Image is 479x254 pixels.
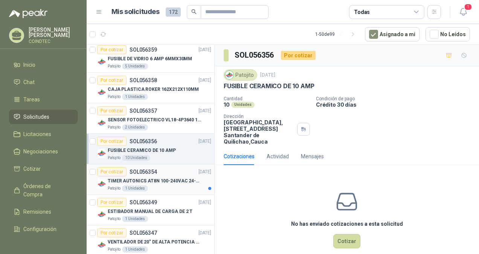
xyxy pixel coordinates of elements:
p: FUSIBLE DE VIDRIO 6 AMP 6MMX30MM [108,55,192,63]
button: 1 [456,5,470,19]
div: Todas [354,8,370,16]
a: Remisiones [9,205,78,219]
p: Patojito [108,124,121,130]
p: Patojito [108,185,121,191]
span: Remisiones [23,208,51,216]
p: FUSIBLE CERAMICO DE 10 AMP [108,147,176,154]
span: 172 [166,8,181,17]
div: Mensajes [301,152,324,161]
p: [DATE] [198,138,211,145]
div: 1 Unidades [122,246,148,252]
p: Condición de pago [316,96,476,101]
p: SOL056359 [130,47,157,52]
img: Logo peakr [9,9,47,18]
h3: SOL056356 [235,49,275,61]
p: [DATE] [198,230,211,237]
div: Por cotizar [97,167,127,176]
span: Licitaciones [23,130,51,138]
p: [DATE] [198,46,211,54]
img: Company Logo [97,149,106,158]
p: VENTILADOR DE 20" DE ALTA POTENCIA PARA ANCLAR A LA PARED [108,239,201,246]
img: Company Logo [97,57,106,66]
p: ESTIBADOR MANUAL DE CARGA DE 2 T [108,208,192,215]
a: Configuración [9,222,78,236]
p: SOL056357 [130,108,157,113]
p: SOL056358 [130,78,157,83]
div: 5 Unidades [122,63,148,69]
p: Patojito [108,94,121,100]
img: Company Logo [97,179,106,188]
a: Negociaciones [9,144,78,159]
span: Inicio [23,61,35,69]
div: Cotizaciones [224,152,255,161]
p: Patojito [108,216,121,222]
span: Configuración [23,225,56,233]
div: 2 Unidades [122,124,148,130]
p: TIMER AUTONICS AT8N 100-240VAC 24-240VD [108,177,201,185]
a: Órdenes de Compra [9,179,78,202]
p: SOL056354 [130,169,157,174]
span: Chat [23,78,35,86]
img: Company Logo [97,88,106,97]
p: 10 [224,101,230,108]
p: FUSIBLE CERAMICO DE 10 AMP [224,82,314,90]
button: Cotizar [333,234,360,248]
img: Company Logo [225,71,233,79]
div: Por cotizar [281,51,316,60]
div: Por cotizar [97,106,127,115]
span: Solicitudes [23,113,49,121]
h1: Mis solicitudes [111,6,160,17]
div: 10 Unidades [122,155,150,161]
a: Cotizar [9,162,78,176]
p: Crédito 30 días [316,101,476,108]
a: Por cotizarSOL056349[DATE] Company LogoESTIBADOR MANUAL DE CARGA DE 2 TPatojito1 Unidades [87,195,214,225]
a: Chat [9,75,78,89]
div: 1 Unidades [122,94,148,100]
div: 1 - 50 de 99 [315,28,359,40]
h3: No has enviado cotizaciones a esta solicitud [291,220,403,228]
button: Asignado a mi [365,27,420,41]
a: Por cotizarSOL056358[DATE] Company LogoCAJA PLASTICA ROKER 162X212X110MMPatojito1 Unidades [87,73,214,103]
p: SOL056349 [130,200,157,205]
p: Patojito [108,155,121,161]
span: Tareas [23,95,40,104]
img: Company Logo [97,210,106,219]
div: Actividad [267,152,289,161]
div: Por cotizar [97,198,127,207]
span: Negociaciones [23,147,58,156]
span: Órdenes de Compra [23,182,70,199]
p: Patojito [108,63,121,69]
a: Solicitudes [9,110,78,124]
div: Por cotizar [97,76,127,85]
a: Por cotizarSOL056356[DATE] Company LogoFUSIBLE CERAMICO DE 10 AMPPatojito10 Unidades [87,134,214,164]
p: [DATE] [198,199,211,206]
p: CAJA PLASTICA ROKER 162X212X110MM [108,86,199,93]
p: COINDTEC [29,39,78,44]
span: search [191,9,197,14]
span: 1 [464,3,472,11]
a: Tareas [9,92,78,107]
div: Por cotizar [97,45,127,54]
button: No Leídos [426,27,470,41]
p: SOL056356 [130,139,157,144]
p: [GEOGRAPHIC_DATA], [STREET_ADDRESS] Santander de Quilichao , Cauca [224,119,294,145]
a: Por cotizarSOL056359[DATE] Company LogoFUSIBLE DE VIDRIO 6 AMP 6MMX30MMPatojito5 Unidades [87,42,214,73]
p: [PERSON_NAME] [PERSON_NAME] [29,27,78,38]
div: 1 Unidades [122,216,148,222]
p: [DATE] [198,107,211,115]
p: SOL056347 [130,230,157,236]
a: Licitaciones [9,127,78,141]
p: [DATE] [198,168,211,176]
span: Cotizar [23,165,41,173]
p: SENSOR FOTOELECTRICO VL18-4P3640 10-30 [108,116,201,124]
p: Patojito [108,246,121,252]
p: [DATE] [198,77,211,84]
div: 1 Unidades [122,185,148,191]
a: Por cotizarSOL056357[DATE] Company LogoSENSOR FOTOELECTRICO VL18-4P3640 10-30Patojito2 Unidades [87,103,214,134]
div: Unidades [231,102,255,108]
p: Cantidad [224,96,310,101]
a: Inicio [9,58,78,72]
div: Patojito [224,69,257,81]
img: Company Logo [97,240,106,249]
p: [DATE] [260,72,275,79]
